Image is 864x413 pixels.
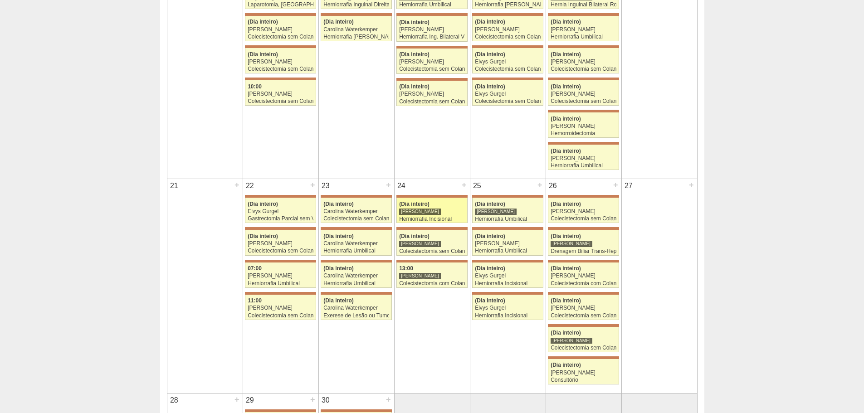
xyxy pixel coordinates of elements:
[475,248,541,254] div: Herniorrafia Umbilical
[245,16,316,41] a: (Dia inteiro) [PERSON_NAME] Colecistectomia sem Colangiografia VL
[323,2,389,8] div: Herniorrafia Inguinal Direita
[612,179,620,191] div: +
[323,241,389,247] div: Carolina Waterkemper
[475,281,541,287] div: Herniorrafia Incisional
[551,163,616,169] div: Herniorrafia Umbilical
[551,345,616,351] div: Colecistectomia sem Colangiografia VL
[548,48,619,73] a: (Dia inteiro) [PERSON_NAME] Colecistectomia sem Colangiografia VL
[323,216,389,222] div: Colecistectomia sem Colangiografia VL
[245,45,316,48] div: Key: Maria Braido
[248,27,313,33] div: [PERSON_NAME]
[548,356,619,359] div: Key: Maria Braido
[551,131,616,136] div: Hemorroidectomia
[475,313,541,319] div: Herniorrafia Incisional
[472,48,543,73] a: (Dia inteiro) Elvys Gurgel Colecistectomia sem Colangiografia VL
[548,142,619,145] div: Key: Maria Braido
[551,116,581,122] span: (Dia inteiro)
[475,216,541,222] div: Herniorrafia Umbilical
[396,49,467,74] a: (Dia inteiro) [PERSON_NAME] Colecistectomia sem Colangiografia VL
[167,394,181,407] div: 28
[399,34,465,40] div: Herniorrafia Ing. Bilateral VL
[323,265,354,272] span: (Dia inteiro)
[399,272,441,279] div: [PERSON_NAME]
[248,273,313,279] div: [PERSON_NAME]
[548,230,619,255] a: (Dia inteiro) [PERSON_NAME] Drenagem Biliar Trans-Hepática
[399,19,430,25] span: (Dia inteiro)
[385,179,392,191] div: +
[323,27,389,33] div: Carolina Waterkemper
[245,260,316,262] div: Key: Maria Braido
[245,230,316,255] a: (Dia inteiro) [PERSON_NAME] Colecistectomia sem Colangiografia VL
[551,27,616,33] div: [PERSON_NAME]
[472,198,543,223] a: (Dia inteiro) [PERSON_NAME] Herniorrafia Umbilical
[321,198,391,223] a: (Dia inteiro) Carolina Waterkemper Colecistectomia sem Colangiografia VL
[475,66,541,72] div: Colecistectomia sem Colangiografia VL
[399,201,430,207] span: (Dia inteiro)
[245,13,316,16] div: Key: Maria Braido
[321,409,391,412] div: Key: Maria Braido
[396,195,467,198] div: Key: Maria Braido
[399,240,441,247] div: [PERSON_NAME]
[475,201,505,207] span: (Dia inteiro)
[233,394,241,405] div: +
[551,265,581,272] span: (Dia inteiro)
[475,233,505,239] span: (Dia inteiro)
[399,233,430,239] span: (Dia inteiro)
[323,305,389,311] div: Carolina Waterkemper
[548,112,619,138] a: (Dia inteiro) [PERSON_NAME] Hemorroidectomia
[475,19,505,25] span: (Dia inteiro)
[245,195,316,198] div: Key: Maria Braido
[399,248,465,254] div: Colecistectomia sem Colangiografia VL
[245,227,316,230] div: Key: Maria Braido
[551,209,616,214] div: [PERSON_NAME]
[548,295,619,320] a: (Dia inteiro) [PERSON_NAME] Colecistectomia sem Colangiografia VL
[321,227,391,230] div: Key: Maria Braido
[475,208,517,215] div: [PERSON_NAME]
[551,59,616,65] div: [PERSON_NAME]
[475,305,541,311] div: Elvys Gurgel
[321,230,391,255] a: (Dia inteiro) Carolina Waterkemper Herniorrafia Umbilical
[551,240,592,247] div: [PERSON_NAME]
[396,227,467,230] div: Key: Maria Braido
[248,281,313,287] div: Herniorrafia Umbilical
[245,80,316,106] a: 10:00 [PERSON_NAME] Colecistectomia sem Colangiografia
[167,179,181,193] div: 21
[321,262,391,288] a: (Dia inteiro) Carolina Waterkemper Herniorrafia Umbilical
[248,91,313,97] div: [PERSON_NAME]
[548,13,619,16] div: Key: Maria Braido
[248,66,313,72] div: Colecistectomia sem Colangiografia VL
[472,195,543,198] div: Key: Maria Braido
[548,262,619,288] a: (Dia inteiro) [PERSON_NAME] Colecistectomia com Colangiografia VL
[399,265,413,272] span: 13:00
[551,91,616,97] div: [PERSON_NAME]
[472,78,543,80] div: Key: Maria Braido
[688,179,695,191] div: +
[551,51,581,58] span: (Dia inteiro)
[475,273,541,279] div: Elvys Gurgel
[551,155,616,161] div: [PERSON_NAME]
[399,91,465,97] div: [PERSON_NAME]
[245,409,316,412] div: Key: Maria Braido
[475,241,541,247] div: [PERSON_NAME]
[460,179,468,191] div: +
[475,91,541,97] div: Elvys Gurgel
[399,51,430,58] span: (Dia inteiro)
[399,208,441,215] div: [PERSON_NAME]
[551,362,581,368] span: (Dia inteiro)
[385,394,392,405] div: +
[399,83,430,90] span: (Dia inteiro)
[472,260,543,262] div: Key: Maria Braido
[248,51,278,58] span: (Dia inteiro)
[396,230,467,255] a: (Dia inteiro) [PERSON_NAME] Colecistectomia sem Colangiografia VL
[396,16,467,41] a: (Dia inteiro) [PERSON_NAME] Herniorrafia Ing. Bilateral VL
[548,78,619,80] div: Key: Maria Braido
[396,13,467,16] div: Key: Maria Braido
[475,297,505,304] span: (Dia inteiro)
[551,377,616,383] div: Consultório
[622,179,636,193] div: 27
[548,198,619,223] a: (Dia inteiro) [PERSON_NAME] Colecistectomia sem Colangiografia VL
[321,260,391,262] div: Key: Maria Braido
[321,16,391,41] a: (Dia inteiro) Carolina Waterkemper Herniorrafia [PERSON_NAME]
[399,2,465,8] div: Herniorrafia Umbilical
[323,34,389,40] div: Herniorrafia [PERSON_NAME]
